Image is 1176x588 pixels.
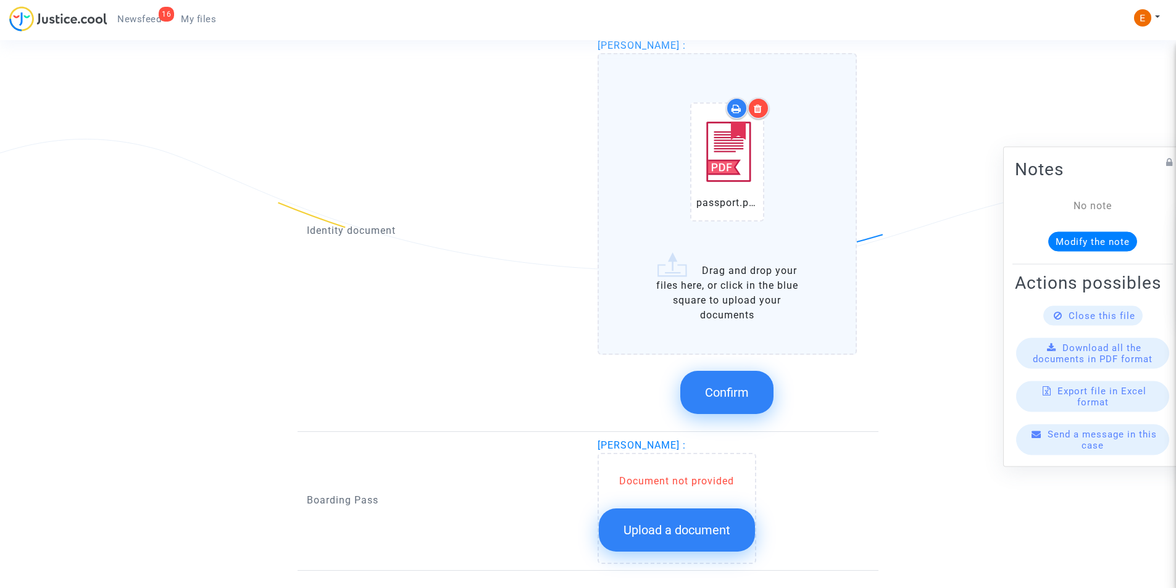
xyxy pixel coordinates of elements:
[1015,158,1170,180] h2: Notes
[598,439,686,451] span: [PERSON_NAME] :
[1033,198,1152,213] div: No note
[181,14,216,25] span: My files
[159,7,174,22] div: 16
[599,508,755,552] button: Upload a document
[171,10,226,28] a: My files
[117,14,161,25] span: Newsfeed
[705,385,749,400] span: Confirm
[623,523,730,537] span: Upload a document
[1048,231,1137,251] button: Modify the note
[1015,271,1170,293] h2: Actions possibles
[1069,310,1135,321] span: Close this file
[9,6,107,31] img: jc-logo.svg
[599,474,755,489] div: Document not provided
[107,10,171,28] a: 16Newsfeed
[307,223,579,238] p: Identity document
[1057,385,1146,407] span: Export file in Excel format
[598,39,686,51] span: [PERSON_NAME] :
[1033,342,1153,364] span: Download all the documents in PDF format
[1134,9,1151,27] img: ACg8ocIeiFvHKe4dA5oeRFd_CiCnuxWUEc1A2wYhRJE3TTWt=s96-c
[1048,428,1157,450] span: Send a message in this case
[307,492,579,508] p: Boarding Pass
[680,371,774,414] button: Confirm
